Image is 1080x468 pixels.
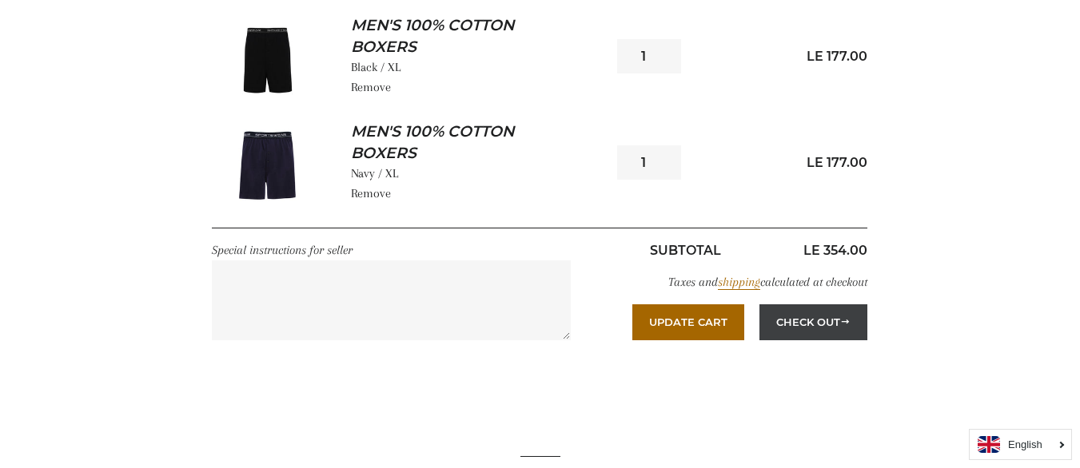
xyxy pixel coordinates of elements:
label: Special instructions for seller [212,243,353,257]
i: English [1008,439,1042,450]
span: LE 177.00 [807,155,867,170]
button: Update Cart [632,304,744,339]
a: Men's 100% Cotton Boxers [351,121,580,164]
a: shipping [718,275,760,290]
a: Remove [351,186,391,200]
span: LE 177.00 [807,49,867,64]
p: Navy / XL [351,164,605,184]
img: Men's 100% Cotton Boxers - Black / XL [212,18,327,95]
a: Remove [351,80,391,94]
a: English [978,436,1063,453]
a: Men's 100% Cotton Boxers [351,15,580,58]
img: Men's 100% Cotton Boxers - Navy / XL [212,125,327,201]
p: Black / XL [351,58,605,77]
p: LE 354.00 [777,240,868,260]
button: Check Out [759,304,867,339]
p: Subtotal [595,240,777,260]
em: Taxes and calculated at checkout [668,275,867,290]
